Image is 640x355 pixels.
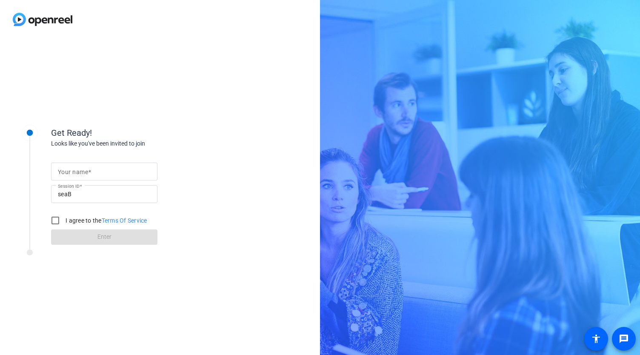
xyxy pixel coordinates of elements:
label: I agree to the [64,216,147,225]
mat-icon: accessibility [591,334,601,344]
div: Get Ready! [51,126,221,139]
div: Looks like you've been invited to join [51,139,221,148]
mat-label: Your name [58,169,88,175]
mat-icon: message [619,334,629,344]
mat-label: Session ID [58,183,80,189]
a: Terms Of Service [102,217,147,224]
